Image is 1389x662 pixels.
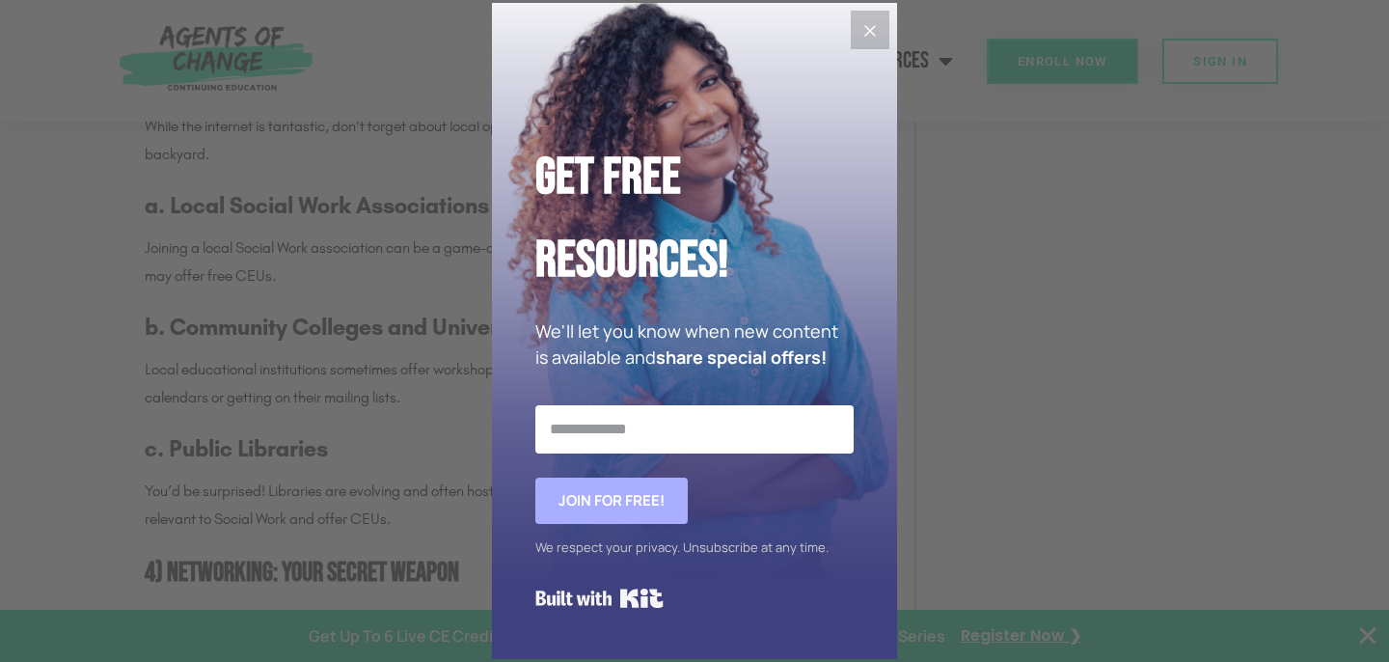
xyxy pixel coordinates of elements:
div: We respect your privacy. Unsubscribe at any time. [535,534,854,562]
a: Built with Kit [535,581,664,616]
strong: share special offers! [656,345,827,369]
input: Email Address [535,405,854,454]
button: Close [851,11,889,49]
p: We'll let you know when new content is available and [535,318,854,371]
button: Join for FREE! [535,478,688,524]
h2: Get Free Resources! [535,136,854,303]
